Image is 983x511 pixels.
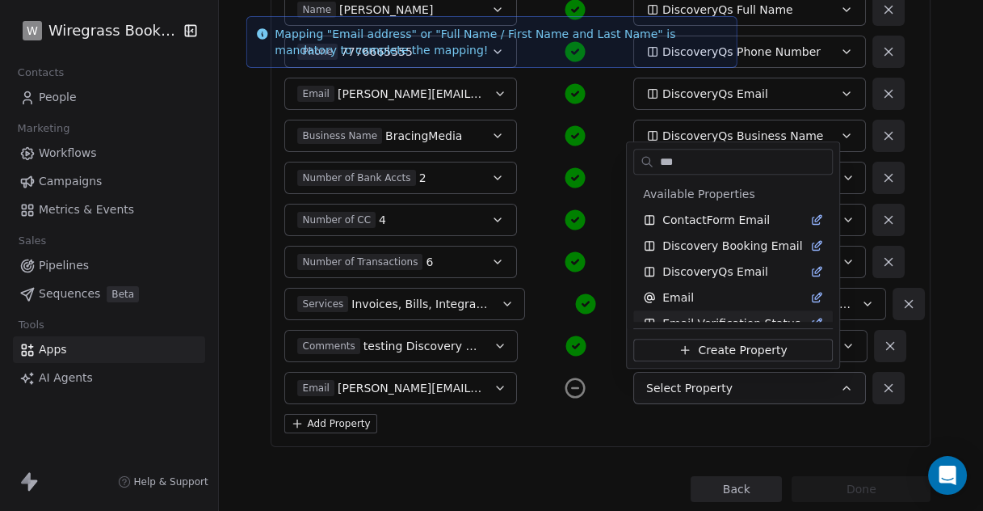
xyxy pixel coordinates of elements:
span: DiscoveryQs Email [662,264,768,280]
span: Discovery Booking Email [662,238,802,254]
button: Create Property [633,339,833,361]
span: Email [662,289,694,306]
div: Suggestions [633,181,833,388]
span: Available Properties [643,186,755,202]
span: ContactForm Email [662,212,770,228]
span: Create Property [699,342,788,358]
span: Email Verification Status [662,315,800,332]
